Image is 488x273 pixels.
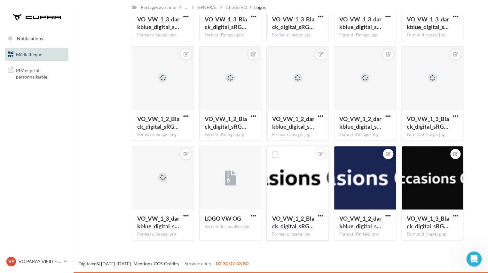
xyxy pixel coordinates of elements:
div: Format d'image: jpg [272,32,323,38]
div: ... [184,3,189,12]
div: Format d'image: jpg [272,231,323,237]
div: Format d'image: png [407,231,458,237]
span: VO_VW_1_3_darkblue_digital_sRGB_72dpi_POS [137,16,179,30]
span: VO_VW_1_2_darkblue_digital_sRGB_72dpi_POS [339,115,382,130]
span: VO_VW_1_3_darkblue_digital_sRGB_72dpi_NEG [137,215,179,230]
span: Notifications [17,36,43,41]
span: LOGO VW OG [205,215,241,222]
span: Service client [185,260,213,266]
span: VO_VW_1_2_Black_digital_sRGB_72dpi_NEG [137,115,179,130]
span: VO_VW_1_3_darkblue_digital_sRGB_72dpi_POS [407,16,449,30]
span: VO_VW_1_3_Black_digital_sRGB_72dpi_POS [272,16,314,30]
div: Format d'image: png [205,32,256,38]
div: Format d'image: png [339,132,391,138]
button: Notifications [4,32,67,45]
a: VP VO PARAY VIEILLE POSTE [5,255,68,268]
a: Médiathèque [4,48,70,61]
a: Crédits [164,261,179,266]
div: Format d'image: jpg [407,132,458,138]
span: VO_VW_1_2_Black_digital_sRGB_72dpi_POS [272,215,314,230]
a: PLV et print personnalisable [4,64,70,82]
div: Format d'image: png [137,132,189,138]
span: VO_VW_1_3_Black_digital_sRGB_72dpi_NEG [407,115,449,130]
div: Logos [254,4,266,11]
p: VO PARAY VIEILLE POSTE [19,258,61,265]
a: Digitaleo [78,261,97,266]
div: Format d'image: jpg [407,32,458,38]
div: GENERAL [197,4,217,11]
a: Mentions [133,261,152,266]
div: Partagés avec moi [141,4,177,11]
div: Format de l'archive: zip [205,224,256,230]
span: VP [8,258,14,265]
div: Format d'image: png [137,32,189,38]
span: VO_VW_1_3_Black_digital_sRGB_72dpi_NEG [407,215,449,230]
span: PLV et print personnalisable [16,66,66,80]
span: VO_VW_1_3_Black_digital_sRGB_72dpi_POS [205,16,247,30]
div: Format d'image: png [205,132,256,138]
div: Format d'image: png [137,231,189,237]
span: VO_VW_1_2_darkblue_digital_sRGB_72dpi_POS [272,115,314,130]
span: VO_VW_1_2_darkblue_digital_sRGB_72dpi_NEG [339,215,382,230]
div: Format d'image: png [339,231,391,237]
iframe: Intercom live chat [466,251,482,267]
a: CGS [154,261,162,266]
span: © [DATE]-[DATE] - - - [78,261,248,266]
span: VO_VW_1_3_darkblue_digital_sRGB_72dpi_NEG [339,16,382,30]
span: VO_VW_1_2_Black_digital_sRGB_72dpi_POS [205,115,247,130]
div: Format d'image: jpg [339,32,391,38]
span: 02 30 07 43 80 [216,260,248,266]
div: Charte VO [226,4,247,11]
div: Format d'image: jpg [272,132,323,138]
span: Médiathèque [16,52,42,57]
